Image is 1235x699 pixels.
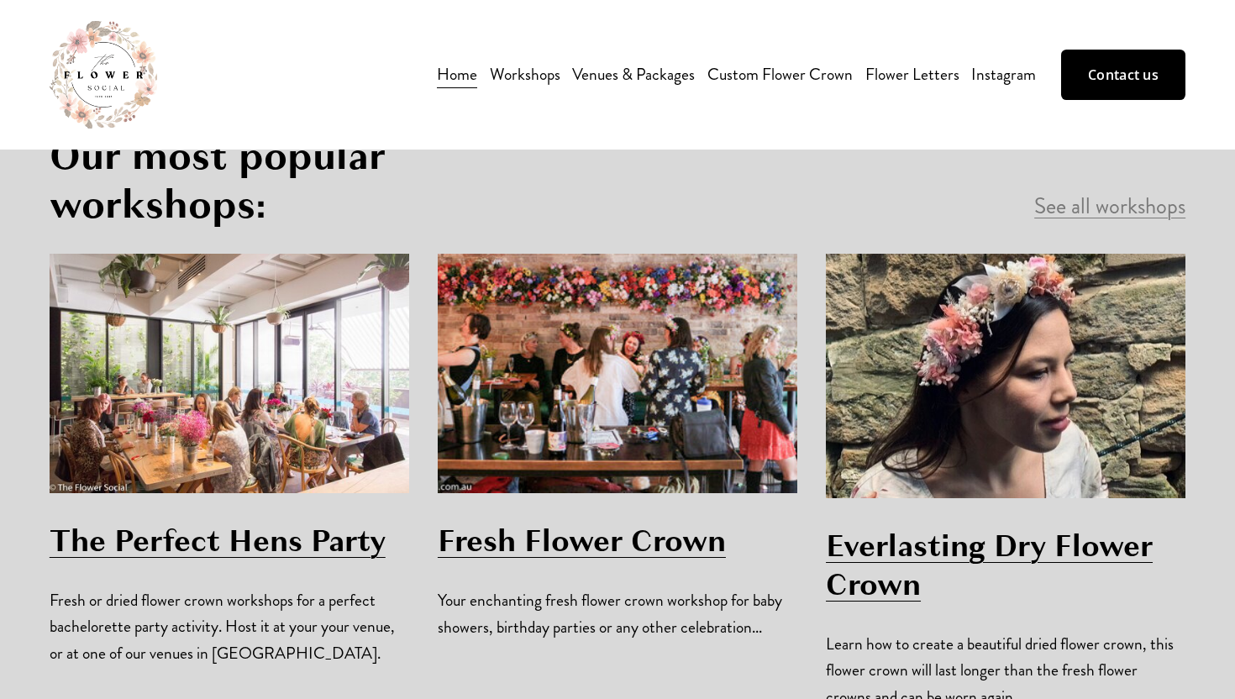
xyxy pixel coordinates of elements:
[572,60,695,89] a: Venues & Packages
[50,132,603,229] h2: Our most popular workshops:
[1034,191,1185,222] a: See all workshops
[490,60,560,89] a: folder dropdown
[1061,50,1185,100] a: Contact us
[437,60,477,89] a: Home
[971,60,1036,89] a: Instagram
[490,61,560,87] span: Workshops
[707,60,853,89] a: Custom Flower Crown
[865,60,959,89] a: Flower Letters
[438,254,797,494] a: fresh-flower-crown-workshop.jpeg
[438,587,797,640] p: Your enchanting fresh flower crown workshop for baby showers, birthday parties or any other celeb...
[826,524,1153,607] a: Everlasting Dry Flower Crown
[826,254,1185,498] a: dried-flower-crown.jpeg
[50,587,409,666] p: Fresh or dried flower crown workshops for a perfect bachelorette party activity. Host it at your ...
[50,519,386,563] a: The Perfect Hens Party
[438,519,726,563] a: Fresh Flower Crown
[50,254,409,493] a: IMG_7906.jpg
[50,21,157,129] img: The Flower Social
